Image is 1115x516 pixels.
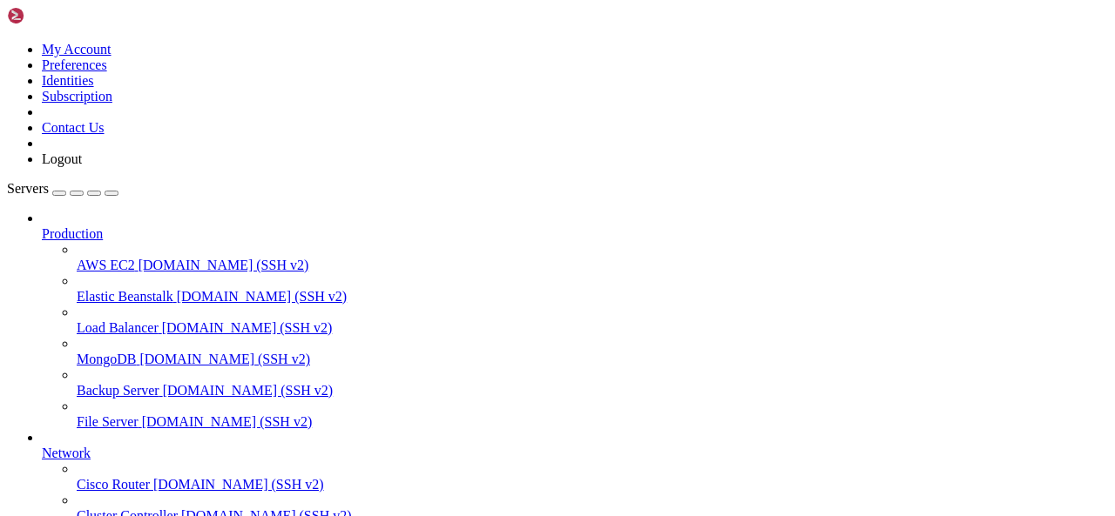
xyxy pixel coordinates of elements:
[42,226,1108,242] a: Production
[42,226,103,241] span: Production
[7,181,118,196] a: Servers
[42,446,1108,461] a: Network
[42,120,105,135] a: Contact Us
[77,273,1108,305] li: Elastic Beanstalk [DOMAIN_NAME] (SSH v2)
[139,352,310,366] span: [DOMAIN_NAME] (SSH v2)
[77,399,1108,430] li: File Server [DOMAIN_NAME] (SSH v2)
[153,477,324,492] span: [DOMAIN_NAME] (SSH v2)
[142,414,313,429] span: [DOMAIN_NAME] (SSH v2)
[77,305,1108,336] li: Load Balancer [DOMAIN_NAME] (SSH v2)
[77,289,173,304] span: Elastic Beanstalk
[77,320,159,335] span: Load Balancer
[77,383,159,398] span: Backup Server
[7,7,107,24] img: Shellngn
[139,258,309,272] span: [DOMAIN_NAME] (SSH v2)
[77,242,1108,273] li: AWS EC2 [DOMAIN_NAME] (SSH v2)
[7,181,49,196] span: Servers
[177,289,348,304] span: [DOMAIN_NAME] (SSH v2)
[42,211,1108,430] li: Production
[42,89,112,104] a: Subscription
[77,352,136,366] span: MongoDB
[77,477,1108,493] a: Cisco Router [DOMAIN_NAME] (SSH v2)
[42,151,82,166] a: Logout
[77,367,1108,399] li: Backup Server [DOMAIN_NAME] (SSH v2)
[77,383,1108,399] a: Backup Server [DOMAIN_NAME] (SSH v2)
[77,320,1108,336] a: Load Balancer [DOMAIN_NAME] (SSH v2)
[77,336,1108,367] li: MongoDB [DOMAIN_NAME] (SSH v2)
[77,258,135,272] span: AWS EC2
[77,289,1108,305] a: Elastic Beanstalk [DOMAIN_NAME] (SSH v2)
[77,461,1108,493] li: Cisco Router [DOMAIN_NAME] (SSH v2)
[163,383,334,398] span: [DOMAIN_NAME] (SSH v2)
[42,73,94,88] a: Identities
[42,57,107,72] a: Preferences
[77,258,1108,273] a: AWS EC2 [DOMAIN_NAME] (SSH v2)
[77,414,139,429] span: File Server
[162,320,333,335] span: [DOMAIN_NAME] (SSH v2)
[42,42,111,57] a: My Account
[42,446,91,460] span: Network
[77,414,1108,430] a: File Server [DOMAIN_NAME] (SSH v2)
[77,477,150,492] span: Cisco Router
[77,352,1108,367] a: MongoDB [DOMAIN_NAME] (SSH v2)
